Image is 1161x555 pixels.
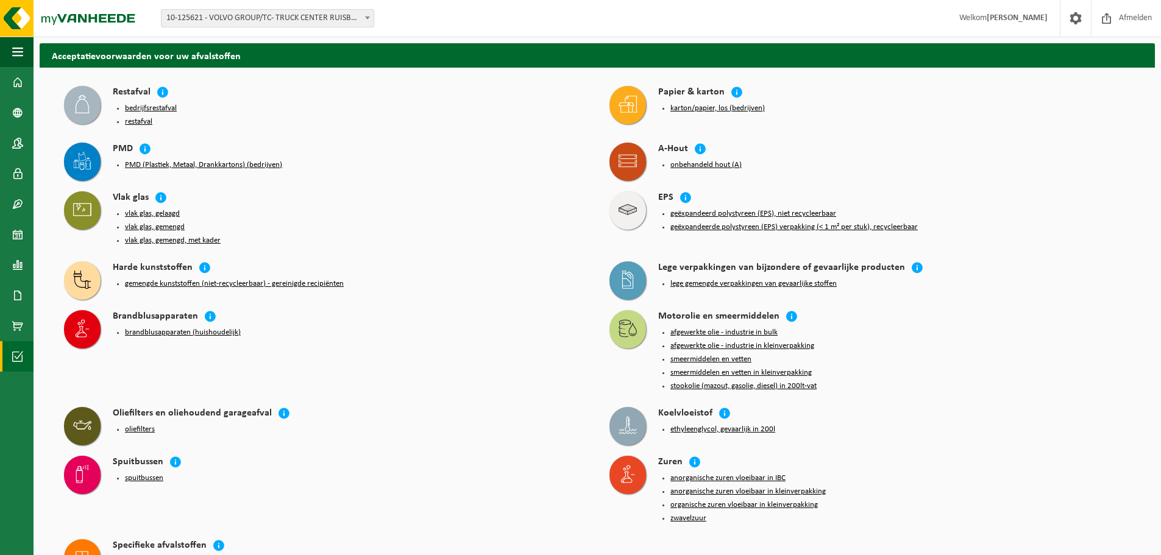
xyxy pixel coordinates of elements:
[113,191,149,205] h4: Vlak glas
[670,487,826,497] button: anorganische zuren vloeibaar in kleinverpakking
[658,456,683,470] h4: Zuren
[113,407,272,421] h4: Oliefilters en oliehoudend garageafval
[113,86,151,100] h4: Restafval
[125,236,221,246] button: vlak glas, gemengd, met kader
[125,209,180,219] button: vlak glas, gelaagd
[658,407,712,421] h4: Koelvloeistof
[125,473,163,483] button: spuitbussen
[161,9,374,27] span: 10-125621 - VOLVO GROUP/TC- TRUCK CENTER RUISBROEK - RUISBROEK
[670,473,786,483] button: anorganische zuren vloeibaar in IBC
[113,143,133,157] h4: PMD
[125,104,177,113] button: bedrijfsrestafval
[658,310,779,324] h4: Motorolie en smeermiddelen
[670,279,837,289] button: lege gemengde verpakkingen van gevaarlijke stoffen
[670,381,817,391] button: stookolie (mazout, gasolie, diesel) in 200lt-vat
[670,514,706,523] button: zwavelzuur
[670,222,918,232] button: geëxpandeerde polystyreen (EPS) verpakking (< 1 m² per stuk), recycleerbaar
[125,117,152,127] button: restafval
[670,160,742,170] button: onbehandeld hout (A)
[658,86,725,100] h4: Papier & karton
[125,328,241,338] button: brandblusapparaten (huishoudelijk)
[670,368,812,378] button: smeermiddelen en vetten in kleinverpakking
[658,143,688,157] h4: A-Hout
[670,209,836,219] button: geëxpandeerd polystyreen (EPS), niet recycleerbaar
[113,310,198,324] h4: Brandblusapparaten
[125,279,344,289] button: gemengde kunststoffen (niet-recycleerbaar) - gereinigde recipiënten
[125,160,282,170] button: PMD (Plastiek, Metaal, Drankkartons) (bedrijven)
[125,222,185,232] button: vlak glas, gemengd
[113,539,207,553] h4: Specifieke afvalstoffen
[658,261,905,275] h4: Lege verpakkingen van bijzondere of gevaarlijke producten
[987,13,1048,23] strong: [PERSON_NAME]
[670,425,775,434] button: ethyleenglycol, gevaarlijk in 200l
[658,191,673,205] h4: EPS
[670,104,765,113] button: karton/papier, los (bedrijven)
[670,341,814,351] button: afgewerkte olie - industrie in kleinverpakking
[162,10,374,27] span: 10-125621 - VOLVO GROUP/TC- TRUCK CENTER RUISBROEK - RUISBROEK
[670,328,778,338] button: afgewerkte olie - industrie in bulk
[125,425,155,434] button: oliefilters
[113,456,163,470] h4: Spuitbussen
[670,355,751,364] button: smeermiddelen en vetten
[113,261,193,275] h4: Harde kunststoffen
[670,500,818,510] button: organische zuren vloeibaar in kleinverpakking
[40,43,1155,67] h2: Acceptatievoorwaarden voor uw afvalstoffen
